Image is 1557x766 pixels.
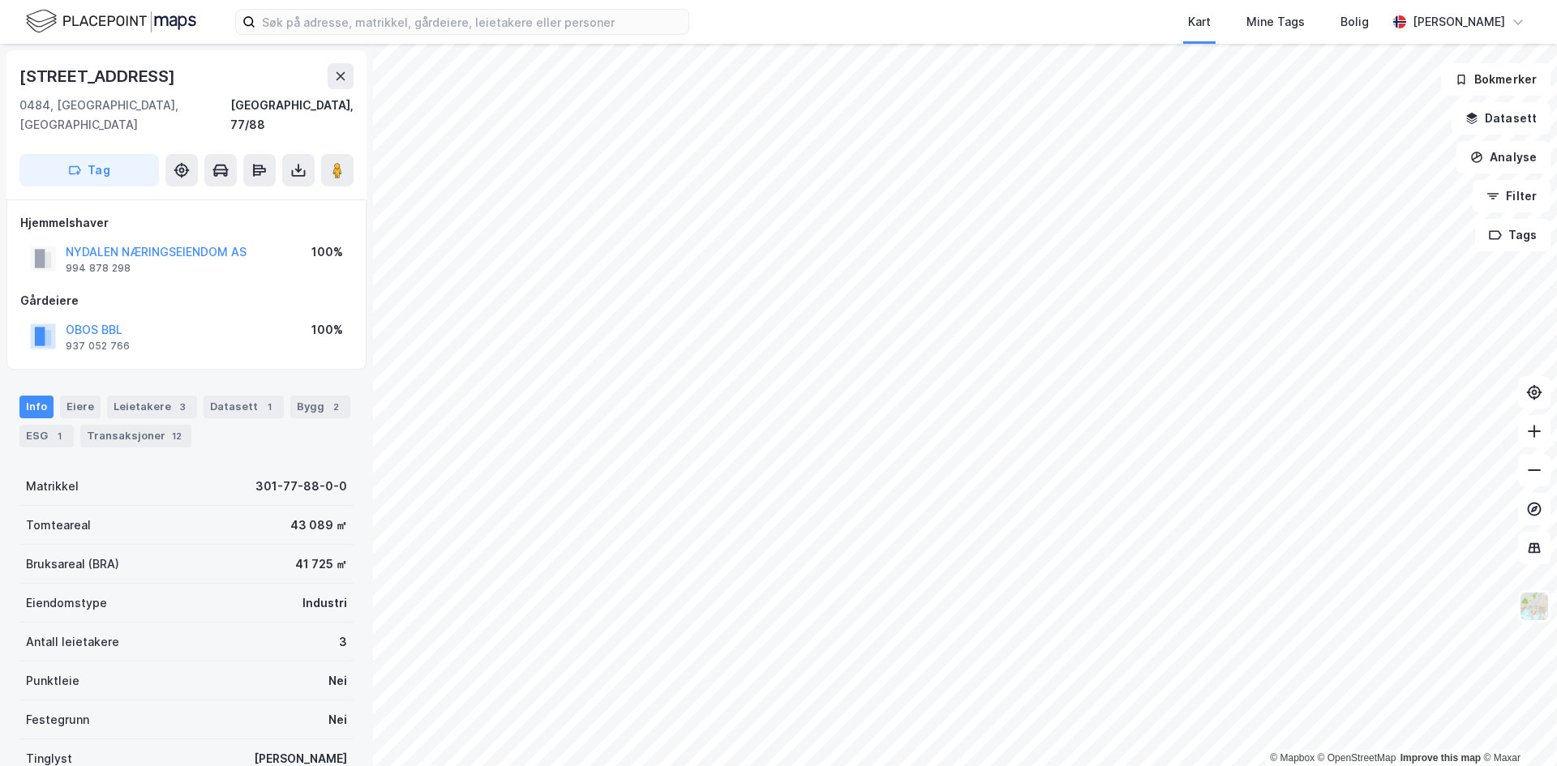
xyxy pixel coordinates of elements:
div: Eiere [60,396,101,418]
div: [STREET_ADDRESS] [19,63,178,89]
div: [PERSON_NAME] [1413,12,1505,32]
a: OpenStreetMap [1318,752,1396,764]
div: 2 [328,399,344,415]
div: Kontrollprogram for chat [1476,688,1557,766]
div: 937 052 766 [66,340,130,353]
div: Antall leietakere [26,632,119,652]
div: Matrikkel [26,477,79,496]
div: Festegrunn [26,710,89,730]
button: Datasett [1452,102,1551,135]
a: Improve this map [1400,752,1481,764]
div: Industri [302,593,347,613]
div: 100% [311,320,343,340]
div: Transaksjoner [80,425,191,447]
div: Bygg [290,396,350,418]
button: Analyse [1456,141,1551,173]
button: Bokmerker [1441,63,1551,96]
iframe: Chat Widget [1476,688,1557,766]
div: [GEOGRAPHIC_DATA], 77/88 [230,96,354,135]
div: Hjemmelshaver [20,213,353,233]
div: Nei [328,671,347,691]
div: Bruksareal (BRA) [26,554,119,574]
div: Leietakere [107,396,197,418]
div: Punktleie [26,671,79,691]
button: Tag [19,154,159,186]
div: 994 878 298 [66,262,131,275]
div: 41 725 ㎡ [295,554,347,574]
div: 12 [169,428,185,444]
a: Mapbox [1270,752,1315,764]
div: Datasett [204,396,284,418]
div: Eiendomstype [26,593,107,613]
div: 1 [51,428,67,444]
div: Kart [1188,12,1211,32]
div: 100% [311,242,343,262]
div: 43 089 ㎡ [290,516,347,535]
button: Filter [1473,180,1551,212]
div: 0484, [GEOGRAPHIC_DATA], [GEOGRAPHIC_DATA] [19,96,230,135]
img: Z [1519,591,1550,622]
div: 301-77-88-0-0 [255,477,347,496]
div: Tomteareal [26,516,91,535]
div: 3 [339,632,347,652]
div: Nei [328,710,347,730]
div: Gårdeiere [20,291,353,310]
input: Søk på adresse, matrikkel, gårdeiere, leietakere eller personer [255,10,688,34]
div: Info [19,396,54,418]
div: ESG [19,425,74,447]
button: Tags [1475,219,1551,251]
div: 1 [261,399,277,415]
img: logo.f888ab2527a4732fd821a326f86c7f29.svg [26,7,196,36]
div: 3 [174,399,191,415]
div: Bolig [1340,12,1369,32]
div: Mine Tags [1246,12,1305,32]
